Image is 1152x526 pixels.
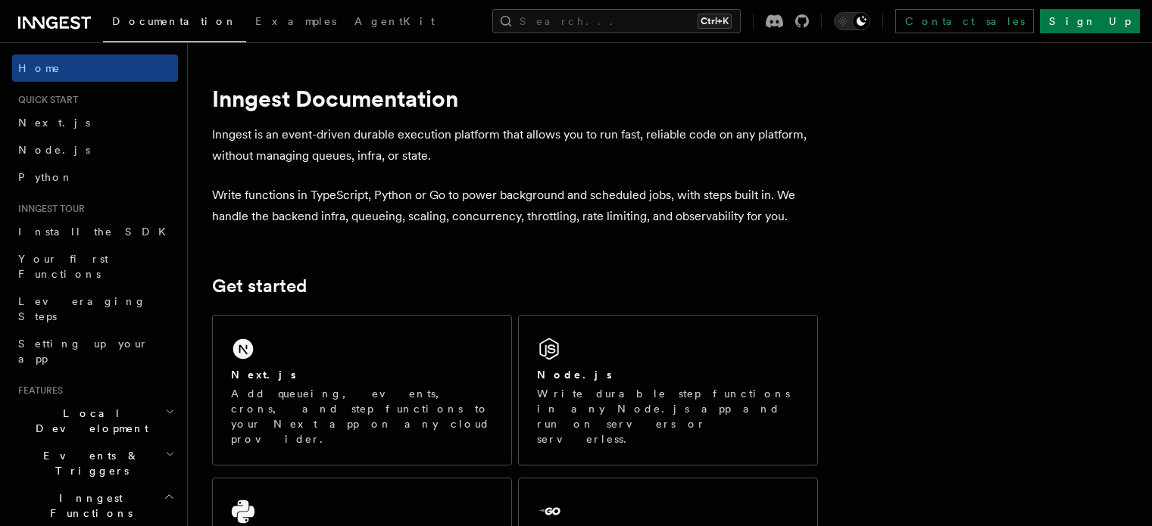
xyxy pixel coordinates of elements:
[231,386,493,447] p: Add queueing, events, crons, and step functions to your Next app on any cloud provider.
[255,15,336,27] span: Examples
[246,5,345,41] a: Examples
[112,15,237,27] span: Documentation
[18,117,90,129] span: Next.js
[12,384,63,397] span: Features
[18,61,61,76] span: Home
[18,144,90,156] span: Node.js
[231,367,296,382] h2: Next.js
[12,109,178,136] a: Next.js
[18,226,175,238] span: Install the SDK
[12,448,165,478] span: Events & Triggers
[354,15,435,27] span: AgentKit
[492,9,741,33] button: Search...Ctrl+K
[12,490,164,521] span: Inngest Functions
[18,171,73,183] span: Python
[12,218,178,245] a: Install the SDK
[834,12,870,30] button: Toggle dark mode
[212,85,818,112] h1: Inngest Documentation
[212,185,818,227] p: Write functions in TypeScript, Python or Go to power background and scheduled jobs, with steps bu...
[212,124,818,167] p: Inngest is an event-driven durable execution platform that allows you to run fast, reliable code ...
[1040,9,1140,33] a: Sign Up
[212,275,307,297] a: Get started
[895,9,1034,33] a: Contact sales
[18,253,108,280] span: Your first Functions
[18,295,146,322] span: Leveraging Steps
[12,400,178,442] button: Local Development
[12,54,178,82] a: Home
[12,442,178,484] button: Events & Triggers
[518,315,818,465] a: Node.jsWrite durable step functions in any Node.js app and run on servers or serverless.
[18,338,148,365] span: Setting up your app
[12,330,178,372] a: Setting up your app
[12,406,165,436] span: Local Development
[103,5,246,42] a: Documentation
[12,245,178,288] a: Your first Functions
[537,367,612,382] h2: Node.js
[12,288,178,330] a: Leveraging Steps
[698,14,732,29] kbd: Ctrl+K
[12,163,178,191] a: Python
[212,315,512,465] a: Next.jsAdd queueing, events, crons, and step functions to your Next app on any cloud provider.
[345,5,444,41] a: AgentKit
[12,136,178,163] a: Node.js
[537,386,799,447] p: Write durable step functions in any Node.js app and run on servers or serverless.
[12,203,85,215] span: Inngest tour
[12,94,78,106] span: Quick start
